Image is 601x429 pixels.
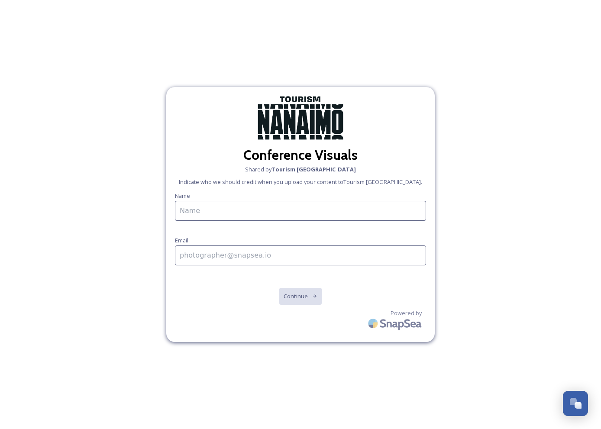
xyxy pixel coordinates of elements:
[175,201,426,221] input: Name
[257,96,344,140] img: TourismNanaimo_Logo_Main_Black.png
[271,165,356,173] strong: Tourism [GEOGRAPHIC_DATA]
[175,245,426,265] input: photographer@snapsea.io
[175,192,190,200] span: Name
[175,145,426,165] h2: Conference Visuals
[179,178,422,186] span: Indicate who we should credit when you upload your content to Tourism [GEOGRAPHIC_DATA] .
[175,236,188,244] span: Email
[279,288,322,305] button: Continue
[563,391,588,416] button: Open Chat
[391,309,422,317] span: Powered by
[245,165,356,174] span: Shared by
[365,313,426,334] img: SnapSea Logo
